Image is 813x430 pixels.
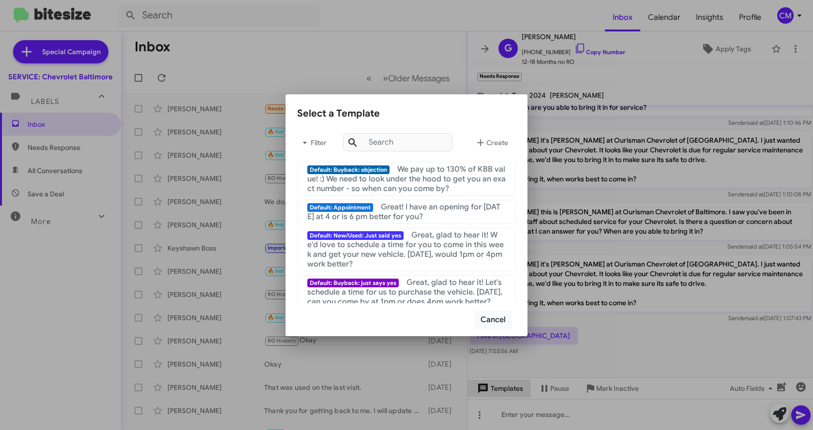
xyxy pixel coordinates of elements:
[297,106,516,121] div: Select a Template
[307,231,404,240] span: Default: New/Used: Just said yes
[297,134,328,151] span: Filter
[297,131,328,154] button: Filter
[307,203,373,212] span: Default: Appointment
[343,133,452,151] input: Search
[307,165,390,174] span: Default: Buyback: objection
[307,279,399,287] span: Default: Buyback: just says yes
[307,278,502,307] span: Great, glad to hear it! Let's schedule a time for us to purchase the vehicle. [DATE], can you com...
[467,131,516,154] button: Create
[307,230,504,269] span: Great, glad to hear it! We'd love to schedule a time for you to come in this week and get your ne...
[307,164,506,193] span: We pay up to 130% of KBB value! :) We need to look under the hood to get you an exact number - so...
[475,134,508,151] span: Create
[474,311,512,329] button: Cancel
[307,202,500,222] span: Great! I have an opening for [DATE] at 4 or is 6 pm better for you?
